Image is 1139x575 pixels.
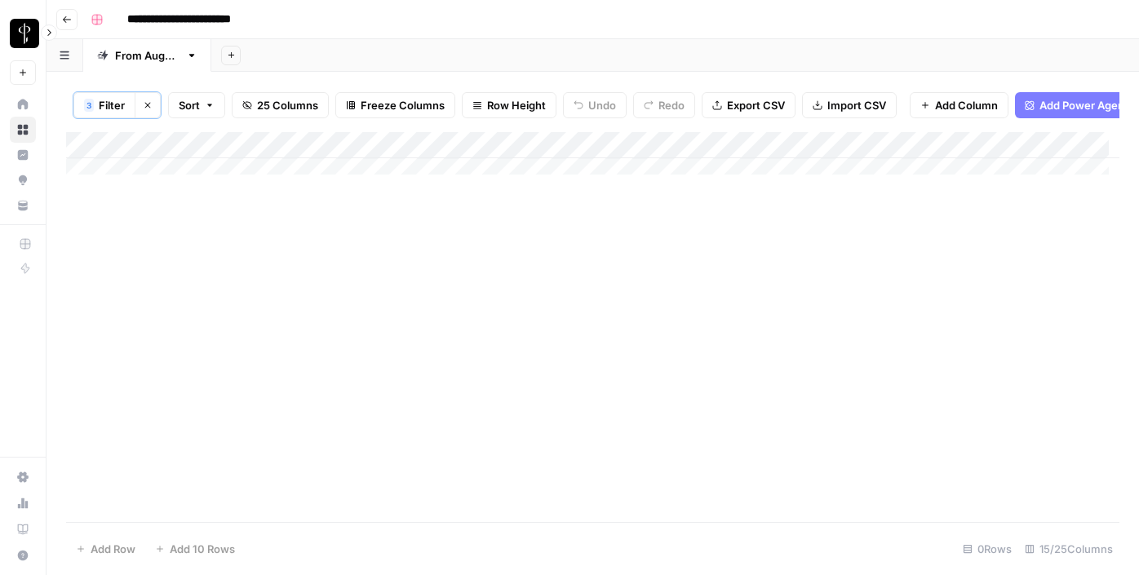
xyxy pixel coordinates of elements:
[658,97,685,113] span: Redo
[335,92,455,118] button: Freeze Columns
[702,92,796,118] button: Export CSV
[10,192,36,219] a: Your Data
[66,536,145,562] button: Add Row
[588,97,616,113] span: Undo
[115,47,179,64] div: From [DATE]
[10,91,36,117] a: Home
[83,39,211,72] a: From [DATE]
[10,490,36,516] a: Usage
[179,97,200,113] span: Sort
[563,92,627,118] button: Undo
[10,464,36,490] a: Settings
[170,541,235,557] span: Add 10 Rows
[361,97,445,113] span: Freeze Columns
[10,117,36,143] a: Browse
[827,97,886,113] span: Import CSV
[633,92,695,118] button: Redo
[487,97,546,113] span: Row Height
[73,92,135,118] button: 3Filter
[145,536,245,562] button: Add 10 Rows
[462,92,556,118] button: Row Height
[1015,92,1138,118] button: Add Power Agent
[84,99,94,112] div: 3
[10,142,36,168] a: Insights
[10,542,36,568] button: Help + Support
[10,19,39,48] img: LP Production Workloads Logo
[86,99,91,112] span: 3
[257,97,318,113] span: 25 Columns
[168,92,225,118] button: Sort
[727,97,785,113] span: Export CSV
[10,516,36,542] a: Learning Hub
[91,541,135,557] span: Add Row
[99,97,125,113] span: Filter
[10,13,36,54] button: Workspace: LP Production Workloads
[1039,97,1128,113] span: Add Power Agent
[232,92,329,118] button: 25 Columns
[1018,536,1119,562] div: 15/25 Columns
[10,167,36,193] a: Opportunities
[935,97,998,113] span: Add Column
[910,92,1008,118] button: Add Column
[802,92,897,118] button: Import CSV
[956,536,1018,562] div: 0 Rows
